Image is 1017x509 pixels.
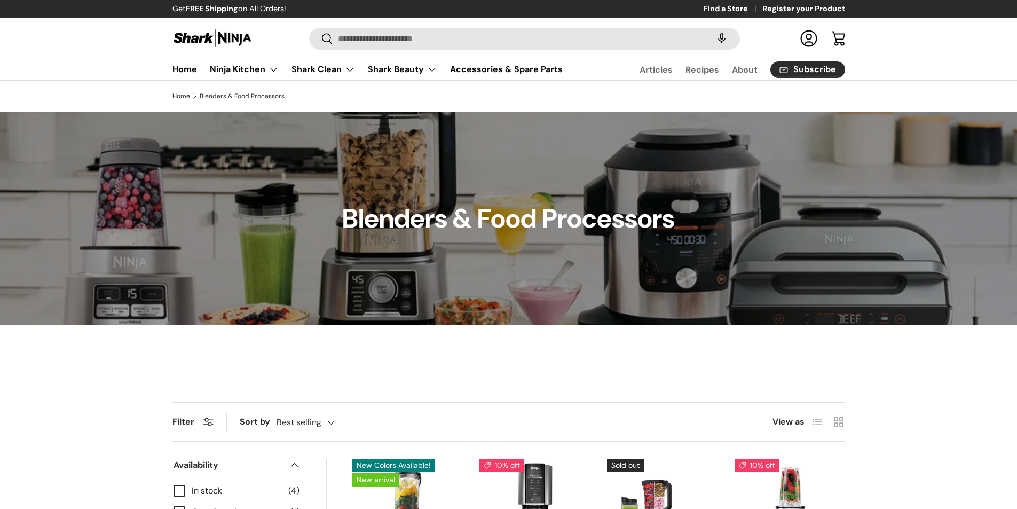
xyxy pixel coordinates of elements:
a: About [732,59,758,80]
span: Filter [172,416,194,427]
a: Blenders & Food Processors [200,93,285,99]
summary: Ninja Kitchen [203,59,285,80]
h1: Blenders & Food Processors [342,202,675,235]
img: Shark Ninja Philippines [172,28,253,49]
speech-search-button: Search by voice [705,27,739,50]
a: Subscribe [770,61,845,78]
button: Filter [172,416,214,427]
span: Availability [174,459,282,472]
a: Recipes [685,59,719,80]
span: New arrival [352,473,399,487]
span: (4) [288,484,299,497]
a: Ninja Kitchen [210,59,279,80]
label: Sort by [240,416,277,428]
span: 10% off [735,459,779,472]
summary: Availability [174,446,299,484]
span: View as [772,416,805,428]
span: 10% off [479,459,524,472]
nav: Primary [172,59,563,80]
strong: FREE Shipping [186,4,238,13]
span: New Colors Available! [352,459,435,472]
a: Shark Beauty [368,59,437,80]
a: Home [172,59,197,80]
a: Shark Clean [291,59,355,80]
span: Best selling [277,417,321,427]
span: Sold out [607,459,644,472]
a: Accessories & Spare Parts [450,59,563,80]
span: In stock [192,484,282,497]
summary: Shark Clean [285,59,361,80]
a: Home [172,93,190,99]
nav: Breadcrumbs [172,91,845,101]
span: Subscribe [793,65,836,74]
a: Find a Store [704,3,762,15]
p: Get on All Orders! [172,3,286,15]
summary: Shark Beauty [361,59,444,80]
nav: Secondary [614,59,845,80]
a: Articles [640,59,673,80]
button: Best selling [277,413,357,432]
a: Register your Product [762,3,845,15]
